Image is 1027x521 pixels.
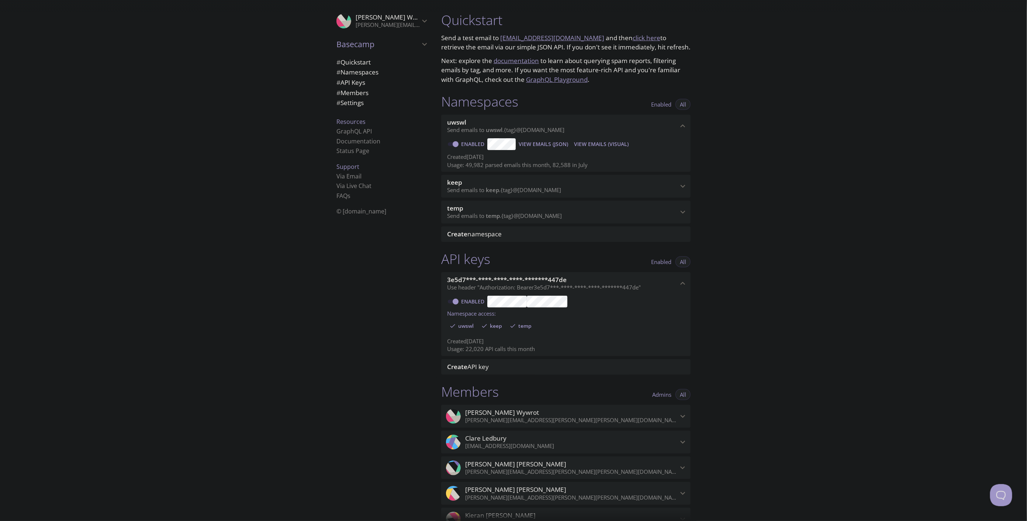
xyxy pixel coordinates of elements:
[336,182,371,190] a: Via Live Chat
[508,320,536,332] div: temp
[336,98,340,107] span: #
[441,201,691,223] div: temp namespace
[336,68,378,76] span: Namespaces
[441,115,691,138] div: uwswl namespace
[465,486,566,494] span: [PERSON_NAME] [PERSON_NAME]
[447,178,462,187] span: keep
[336,147,369,155] a: Status Page
[465,468,678,476] p: [PERSON_NAME][EMAIL_ADDRESS][PERSON_NAME][PERSON_NAME][DOMAIN_NAME]
[331,35,432,54] div: Basecamp
[336,78,340,87] span: #
[447,230,502,238] span: namespace
[331,77,432,88] div: API Keys
[331,88,432,98] div: Members
[647,256,676,267] button: Enabled
[441,12,691,28] h1: Quickstart
[571,138,632,150] button: View Emails (Visual)
[447,230,467,238] span: Create
[447,362,489,371] span: API key
[447,161,685,169] p: Usage: 49,982 parsed emails this month, 82,588 in July
[514,323,536,329] span: temp
[465,409,539,417] span: [PERSON_NAME] Wywrot
[331,9,432,33] div: Krzysztof Wywrot
[347,192,350,200] span: s
[336,39,420,49] span: Basecamp
[441,482,691,505] div: Richard Rodriguez
[336,163,359,171] span: Support
[441,226,691,242] div: Create namespace
[336,78,365,87] span: API Keys
[448,320,478,332] div: uwswl
[675,99,691,110] button: All
[336,88,340,97] span: #
[494,56,539,65] a: documentation
[331,67,432,77] div: Namespaces
[441,359,691,375] div: Create API Key
[675,256,691,267] button: All
[441,56,691,84] p: Next: explore the to learn about querying spam reports, filtering emails by tag, and more. If you...
[519,140,568,149] span: View Emails (JSON)
[486,126,502,133] span: uwswl
[526,75,588,84] a: GraphQL Playground
[447,362,467,371] span: Create
[441,93,518,110] h1: Namespaces
[336,192,350,200] a: FAQ
[447,186,561,194] span: Send emails to . {tag} @[DOMAIN_NAME]
[465,460,566,468] span: [PERSON_NAME] [PERSON_NAME]
[990,484,1012,506] iframe: Help Scout Beacon - Open
[441,175,691,198] div: keep namespace
[336,127,372,135] a: GraphQL API
[574,140,629,149] span: View Emails (Visual)
[441,33,691,52] p: Send a test email to and then to retrieve the email via our simple JSON API. If you don't see it ...
[500,34,604,42] a: [EMAIL_ADDRESS][DOMAIN_NAME]
[454,323,478,329] span: uwswl
[647,99,676,110] button: Enabled
[336,172,362,180] a: Via Email
[465,417,678,424] p: [PERSON_NAME][EMAIL_ADDRESS][PERSON_NAME][PERSON_NAME][DOMAIN_NAME]
[447,153,685,161] p: Created [DATE]
[441,405,691,428] div: Krzysztof Wywrot
[460,298,487,305] a: Enabled
[486,186,499,194] span: keep
[336,58,371,66] span: Quickstart
[356,13,429,21] span: [PERSON_NAME] Wywrot
[441,456,691,479] div: Ian Scrivens
[486,212,500,219] span: temp
[336,207,386,215] span: © [DOMAIN_NAME]
[336,68,340,76] span: #
[465,434,506,442] span: Clare Ledbury
[447,345,685,353] p: Usage: 22,020 API calls this month
[633,34,660,42] a: click here
[648,389,676,400] button: Admins
[447,337,685,345] p: Created [DATE]
[447,308,496,318] label: Namespace access:
[331,98,432,108] div: Team Settings
[331,57,432,67] div: Quickstart
[441,251,490,267] h1: API keys
[447,204,463,212] span: temp
[480,320,506,332] div: keep
[336,137,380,145] a: Documentation
[516,138,571,150] button: View Emails (JSON)
[465,442,678,450] p: [EMAIL_ADDRESS][DOMAIN_NAME]
[441,431,691,454] div: Clare Ledbury
[336,118,366,126] span: Resources
[336,98,364,107] span: Settings
[447,126,564,133] span: Send emails to . {tag} @[DOMAIN_NAME]
[441,383,499,400] h1: Members
[447,212,562,219] span: Send emails to . {tag} @[DOMAIN_NAME]
[356,21,420,29] p: [PERSON_NAME][EMAIL_ADDRESS][PERSON_NAME][PERSON_NAME][DOMAIN_NAME]
[675,389,691,400] button: All
[336,58,340,66] span: #
[460,140,487,147] a: Enabled
[447,118,466,126] span: uwswl
[485,323,506,329] span: keep
[465,494,678,501] p: [PERSON_NAME][EMAIL_ADDRESS][PERSON_NAME][PERSON_NAME][DOMAIN_NAME]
